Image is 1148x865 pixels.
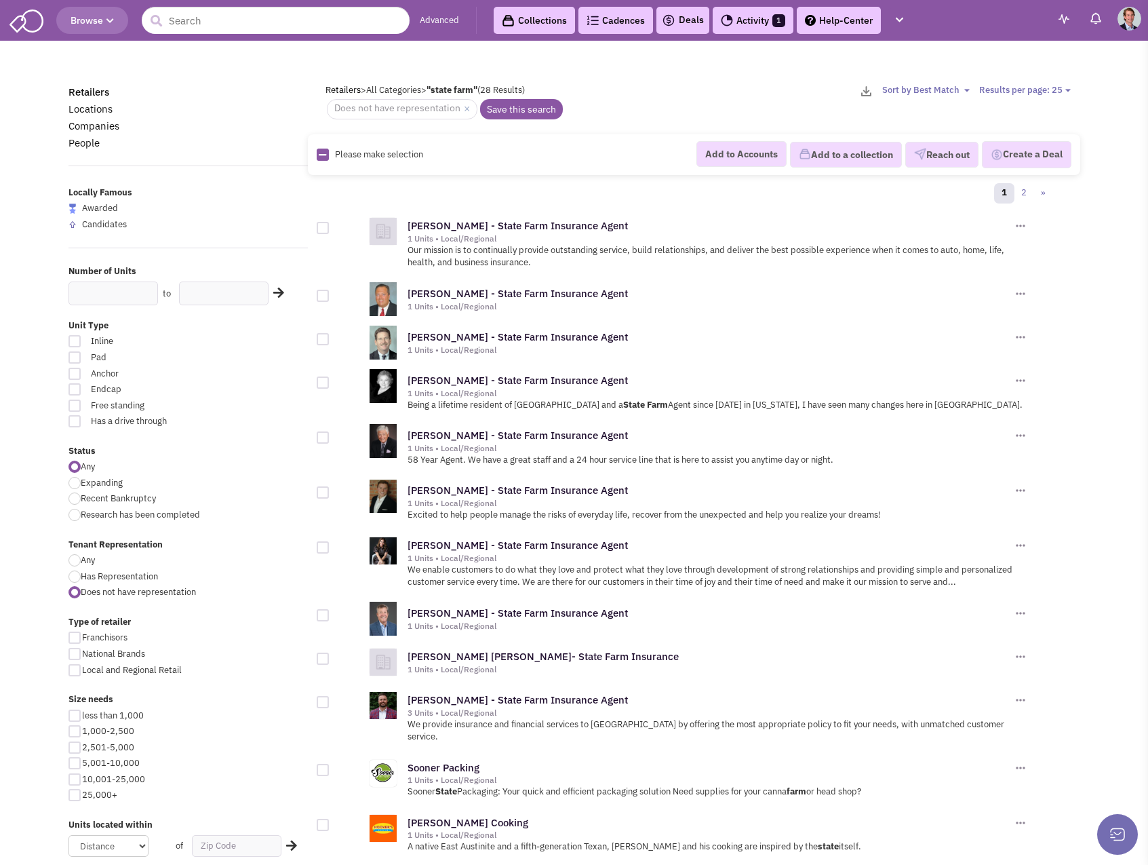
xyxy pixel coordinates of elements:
span: less than 1,000 [82,710,144,721]
a: [PERSON_NAME] - State Farm Insurance Agent [408,374,628,387]
a: [PERSON_NAME] Cooking [408,816,528,829]
button: Reach out [905,142,978,168]
span: of [176,840,183,851]
a: People [68,136,100,149]
a: Companies [68,119,119,132]
div: 1 Units • Local/Regional [408,301,1012,312]
input: Zip Code [192,835,281,857]
span: Recent Bankruptcy [81,493,156,504]
a: [PERSON_NAME] - State Farm Insurance Agent [408,287,628,300]
span: Please make selection [335,149,423,160]
span: Franchisors [82,632,127,643]
a: [PERSON_NAME] - State Farm Insurance Agent [408,693,628,706]
img: help.png [805,15,816,26]
button: Add to a collection [790,142,902,168]
img: VectorPaper_Plane.png [914,148,926,160]
img: download-2-24.png [861,86,871,96]
img: locallyfamous-upvote.png [68,220,77,229]
p: Our mission is to continually provide outstanding service, build relationships, and deliver the b... [408,244,1028,269]
b: state [818,841,839,852]
img: icon-collection-lavender.png [799,148,811,160]
a: [PERSON_NAME] - State Farm Insurance Agent [408,607,628,619]
label: Number of Units [68,265,309,278]
img: Activity.png [721,14,733,26]
input: Search [142,7,410,34]
b: Farm [647,399,668,410]
a: Retailers [325,84,361,96]
a: Collections [494,7,575,34]
div: 1 Units • Local/Regional [408,553,1012,564]
b: "state farm" [427,84,477,96]
a: Retailers [68,85,109,98]
img: locallyfamous-largeicon.png [68,204,77,214]
a: [PERSON_NAME] - State Farm Insurance Agent [408,330,628,343]
p: We provide insurance and financial services to [GEOGRAPHIC_DATA] by offering the most appropriate... [408,718,1028,744]
span: 1,000-2,500 [82,725,134,737]
a: Locations [68,102,113,115]
span: > [421,84,427,96]
span: 25,000+ [82,789,117,801]
label: Type of retailer [68,616,309,629]
b: farm [787,786,806,797]
p: 58 Year Agent. We have a great staff and a 24 hour service line that is here to assist you anytim... [408,454,1028,467]
span: Inline [82,335,233,348]
label: Status [68,445,309,458]
div: 1 Units • Local/Regional [408,388,1012,399]
div: 1 Units • Local/Regional [408,498,1012,509]
label: Units located within [68,819,309,832]
label: Unit Type [68,320,309,332]
img: icon-deals.svg [662,12,675,28]
div: 3 Units • Local/Regional [408,708,1012,718]
span: Expanding [81,477,123,488]
span: 5,001-10,000 [82,757,140,769]
a: Activity1 [713,7,793,34]
span: Any [81,461,95,472]
div: 1 Units • Local/Regional [408,345,1012,355]
span: Research has been completed [81,509,200,520]
b: State [623,399,645,410]
span: Endcap [82,383,233,396]
span: Does not have representation [81,586,196,598]
span: National Brands [82,648,145,659]
a: Sooner Packing [408,761,479,774]
div: Search Nearby [264,284,286,302]
p: Sooner Packaging: Your quick and efficient packaging solution Need supplies for your canna or hea... [408,786,1028,799]
span: Any [81,554,95,566]
a: [PERSON_NAME] - State Farm Insurance Agent [408,219,628,232]
p: We enable customers to do what they love and protect what they love through development of strong... [408,564,1028,589]
a: Advanced [420,14,459,27]
a: 1 [994,183,1014,204]
div: 1 Units • Local/Regional [408,664,1012,675]
p: Being a lifetime resident of [GEOGRAPHIC_DATA] and a Agent since [DATE] in [US_STATE], I have see... [408,399,1028,412]
a: [PERSON_NAME] [PERSON_NAME]- State Farm Insurance [408,650,679,663]
span: Free standing [82,400,233,412]
a: [PERSON_NAME] - State Farm Insurance Agent [408,429,628,442]
div: 1 Units • Local/Regional [408,233,1012,244]
span: Does not have representation [327,99,477,119]
span: All Categories (28 Results) [366,84,525,96]
a: Help-Center [797,7,881,34]
a: Deals [662,12,704,28]
a: Save this search [480,99,563,119]
a: [PERSON_NAME] - State Farm Insurance Agent [408,539,628,552]
span: 2,501-5,000 [82,742,134,753]
div: 1 Units • Local/Regional [408,830,1012,841]
span: Has a drive through [82,415,233,428]
span: Has Representation [81,571,158,582]
label: to [163,288,171,301]
span: 1 [772,14,785,27]
div: 1 Units • Local/Regional [408,775,1012,786]
a: × [464,103,470,115]
button: Add to Accounts [696,141,787,167]
span: Anchor [82,368,233,381]
img: Chris Bass [1117,7,1141,31]
label: Locally Famous [68,187,309,199]
span: Browse [71,14,114,26]
p: Excited to help people manage the risks of everyday life, recover from the unexpected and help yo... [408,509,1028,522]
img: Deal-Dollar.png [991,147,1003,162]
button: Browse [56,7,128,34]
a: » [1033,183,1053,204]
p: A native East Austinite and a fifth-generation Texan, [PERSON_NAME] and his cooking are inspired ... [408,841,1028,853]
span: Pad [82,351,233,364]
